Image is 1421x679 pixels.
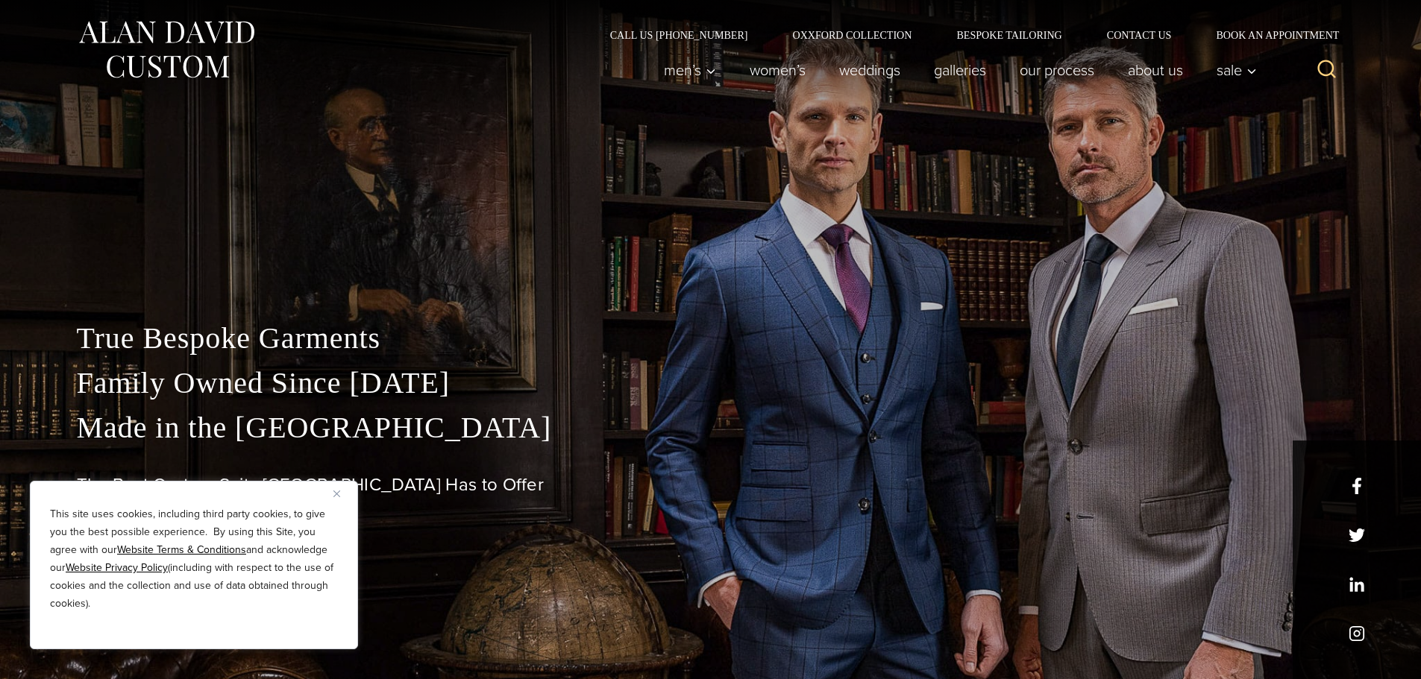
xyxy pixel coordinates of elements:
a: Oxxford Collection [770,30,934,40]
nav: Secondary Navigation [588,30,1345,40]
span: Men’s [664,63,716,78]
a: Call Us [PHONE_NUMBER] [588,30,771,40]
p: True Bespoke Garments Family Owned Since [DATE] Made in the [GEOGRAPHIC_DATA] [77,316,1345,450]
a: About Us [1111,55,1199,85]
a: Women’s [733,55,822,85]
a: Book an Appointment [1193,30,1344,40]
button: Close [333,484,351,502]
a: Bespoke Tailoring [934,30,1084,40]
button: View Search Form [1309,52,1345,88]
span: Sale [1217,63,1257,78]
a: Contact Us [1085,30,1194,40]
nav: Primary Navigation [647,55,1264,85]
h1: The Best Custom Suits [GEOGRAPHIC_DATA] Has to Offer [77,474,1345,496]
img: Alan David Custom [77,16,256,83]
a: Website Terms & Conditions [117,542,246,558]
a: Our Process [1003,55,1111,85]
a: Galleries [917,55,1003,85]
img: Close [333,490,340,497]
p: This site uses cookies, including third party cookies, to give you the best possible experience. ... [50,505,338,613]
a: Website Privacy Policy [66,560,168,575]
a: weddings [822,55,917,85]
